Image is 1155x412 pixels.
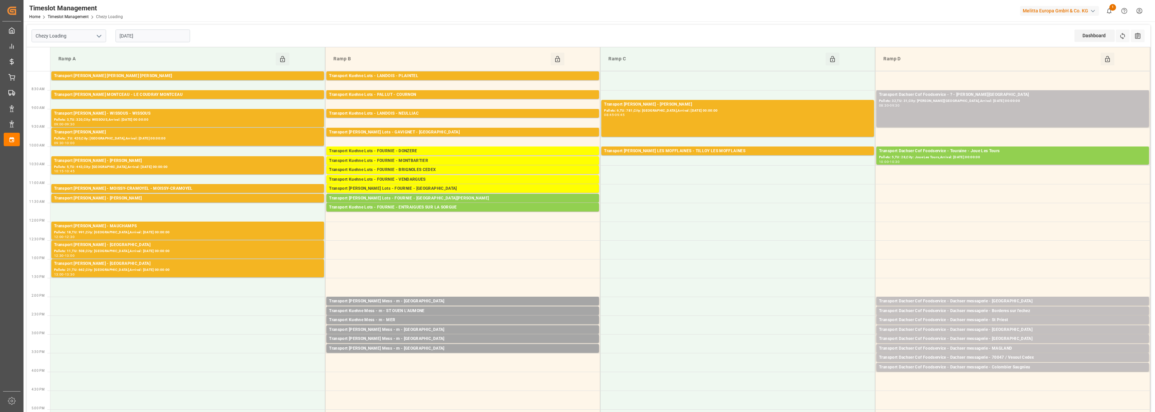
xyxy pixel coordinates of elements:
[65,273,75,276] div: 13:30
[604,113,614,116] div: 08:45
[32,312,45,316] span: 2:30 PM
[54,129,321,136] div: Transport [PERSON_NAME]
[32,388,45,391] span: 4:30 PM
[54,117,321,123] div: Pallets: 3,TU: 320,City: WISSOUS,Arrival: [DATE] 00:00:00
[329,185,596,192] div: Transport [PERSON_NAME] Lots - FOURNIE - [GEOGRAPHIC_DATA]
[879,342,1146,348] div: Pallets: 2,TU: 46,City: [GEOGRAPHIC_DATA],Arrival: [DATE] 00:00:00
[604,108,871,114] div: Pallets: 6,TU: 781,City: [GEOGRAPHIC_DATA],Arrival: [DATE] 00:00:00
[329,333,596,339] div: Pallets: ,TU: 4,City: [GEOGRAPHIC_DATA],Arrival: [DATE] 00:00:00
[879,327,1146,333] div: Transport Dachser Cof Foodservice - Dachser messagerie - [GEOGRAPHIC_DATA]
[329,79,596,85] div: Pallets: 4,TU: 270,City: PLAINTEL,Arrival: [DATE] 00:00:00
[329,117,596,123] div: Pallets: 3,TU: ,City: NEULLIAC,Arrival: [DATE] 00:00:00
[890,104,899,107] div: 09:30
[65,170,75,173] div: 10:45
[879,361,1146,367] div: Pallets: 1,TU: 25,City: 70047 / Vesoul Cedex,Arrival: [DATE] 00:00:00
[54,123,64,126] div: 09:00
[879,354,1146,361] div: Transport Dachser Cof Foodservice - Dachser messagerie - 70047 / Vesoul Cedex
[329,317,596,323] div: Transport Kuehne Mess - m - MER
[881,53,1101,65] div: Ramp D
[1117,3,1132,18] button: Help Center
[32,106,45,110] span: 9:00 AM
[879,371,1146,376] div: Pallets: 1,TU: 43,City: [GEOGRAPHIC_DATA],Arrival: [DATE] 00:00:00
[54,195,321,202] div: Transport [PERSON_NAME] - [PERSON_NAME]
[29,237,45,241] span: 12:30 PM
[329,98,596,104] div: Pallets: ,TU: 487,City: [GEOGRAPHIC_DATA],Arrival: [DATE] 00:00:00
[1109,4,1116,11] span: 1
[329,148,596,155] div: Transport Kuehne Lots - FOURNIE - DONZERE
[879,323,1146,329] div: Pallets: 2,TU: ,City: St Priest,Arrival: [DATE] 00:00:00
[329,158,596,164] div: Transport Kuehne Lots - FOURNIE - MONTBARTIER
[879,148,1146,155] div: Transport Dachser Cof Foodservice - Touraine - Joue Les Tours
[54,254,64,257] div: 12:30
[54,273,64,276] div: 13:00
[329,176,596,183] div: Transport Kuehne Lots - FOURNIE - VENDARGUES
[54,141,64,144] div: 09:30
[1020,6,1099,16] div: Melitta Europa GmbH & Co. KG
[54,164,321,170] div: Pallets: 5,TU: 443,City: [GEOGRAPHIC_DATA],Arrival: [DATE] 00:00:00
[32,331,45,335] span: 3:00 PM
[32,369,45,372] span: 4:00 PM
[329,345,596,352] div: Transport [PERSON_NAME] Mess - m - [GEOGRAPHIC_DATA]
[32,125,45,128] span: 9:30 AM
[879,104,889,107] div: 08:30
[879,364,1146,371] div: Transport Dachser Cof Foodservice - Dachser messagerie - Colombier Saugnieu
[54,92,321,98] div: Transport [PERSON_NAME] MONTCEAU - LE COUDRAY MONTCEAU
[329,173,596,179] div: Pallets: 3,TU: ,City: BRIGNOLES CEDEX,Arrival: [DATE] 00:00:00
[32,294,45,297] span: 2:00 PM
[32,275,45,279] span: 1:30 PM
[329,336,596,342] div: Transport [PERSON_NAME] Mess - m - [GEOGRAPHIC_DATA]
[879,155,1146,160] div: Pallets: 5,TU: 28,City: Joue Les Tours,Arrival: [DATE] 00:00:00
[606,53,826,65] div: Ramp C
[29,219,45,222] span: 12:00 PM
[54,136,321,141] div: Pallets: ,TU: 420,City: [GEOGRAPHIC_DATA],Arrival: [DATE] 00:00:00
[614,113,615,116] div: -
[32,256,45,260] span: 1:00 PM
[29,162,45,166] span: 10:30 AM
[329,298,596,305] div: Transport [PERSON_NAME] Mess - m - [GEOGRAPHIC_DATA]
[65,235,75,238] div: 12:30
[32,350,45,354] span: 3:30 PM
[329,211,596,217] div: Pallets: 2,TU: 441,City: ENTRAIGUES SUR LA SORGUE,Arrival: [DATE] 00:00:00
[329,195,596,202] div: Transport [PERSON_NAME] Lots - FOURNIE - [GEOGRAPHIC_DATA][PERSON_NAME]
[64,141,65,144] div: -
[54,242,321,248] div: Transport [PERSON_NAME] - [GEOGRAPHIC_DATA]
[879,305,1146,310] div: Pallets: 1,TU: 35,City: [GEOGRAPHIC_DATA],Arrival: [DATE] 00:00:00
[29,143,45,147] span: 10:00 AM
[54,260,321,267] div: Transport [PERSON_NAME] - [GEOGRAPHIC_DATA]
[604,101,871,108] div: Transport [PERSON_NAME] - [PERSON_NAME]
[54,230,321,235] div: Pallets: 18,TU: 991,City: [GEOGRAPHIC_DATA],Arrival: [DATE] 00:00:00
[329,204,596,211] div: Transport Kuehne Lots - FOURNIE - ENTRAIGUES SUR LA SORGUE
[879,336,1146,342] div: Transport Dachser Cof Foodservice - Dachser messagerie - [GEOGRAPHIC_DATA]
[29,200,45,203] span: 11:30 AM
[879,345,1146,352] div: Transport Dachser Cof Foodservice - Dachser messagerie - MAGLAND
[54,79,321,85] div: Pallets: ,TU: 76,City: [PERSON_NAME] [PERSON_NAME],Arrival: [DATE] 00:00:00
[32,87,45,91] span: 8:30 AM
[64,235,65,238] div: -
[879,352,1146,358] div: Pallets: 1,TU: 40,City: [GEOGRAPHIC_DATA],Arrival: [DATE] 00:00:00
[29,14,40,19] a: Home
[889,160,890,163] div: -
[64,254,65,257] div: -
[329,183,596,189] div: Pallets: 3,TU: 372,City: [GEOGRAPHIC_DATA],Arrival: [DATE] 00:00:00
[329,308,596,314] div: Transport Kuehne Mess - m - ST OUEN L'AUMONE
[1102,3,1117,18] button: show 1 new notifications
[54,158,321,164] div: Transport [PERSON_NAME] - [PERSON_NAME]
[331,53,551,65] div: Ramp B
[94,31,104,41] button: open menu
[615,113,625,116] div: 09:45
[54,192,321,198] div: Pallets: 2,TU: 160,City: MOISSY-CRAMOYEL,Arrival: [DATE] 00:00:00
[64,273,65,276] div: -
[54,185,321,192] div: Transport [PERSON_NAME] - MOISSY-CRAMOYEL - MOISSY-CRAMOYEL
[1074,30,1115,42] div: Dashboard
[889,104,890,107] div: -
[54,223,321,230] div: Transport [PERSON_NAME] - MAUCHAMPS
[604,155,871,160] div: Pallets: ,TU: 23,City: TILLOY LES MOFFLAINES,Arrival: [DATE] 00:00:00
[890,160,899,163] div: 10:30
[29,3,123,13] div: Timeslot Management
[329,327,596,333] div: Transport [PERSON_NAME] Mess - m - [GEOGRAPHIC_DATA]
[329,323,596,329] div: Pallets: 1,TU: 16,City: MER,Arrival: [DATE] 00:00:00
[879,92,1146,98] div: Transport Dachser Cof Foodservice - ? - [PERSON_NAME][GEOGRAPHIC_DATA]
[604,148,871,155] div: Transport [PERSON_NAME] LES MOFFLAINES - TILLOY LES MOFFLAINES
[329,155,596,160] div: Pallets: 3,TU: ,City: DONZERE,Arrival: [DATE] 00:00:00
[54,267,321,273] div: Pallets: 21,TU: 662,City: [GEOGRAPHIC_DATA],Arrival: [DATE] 00:00:00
